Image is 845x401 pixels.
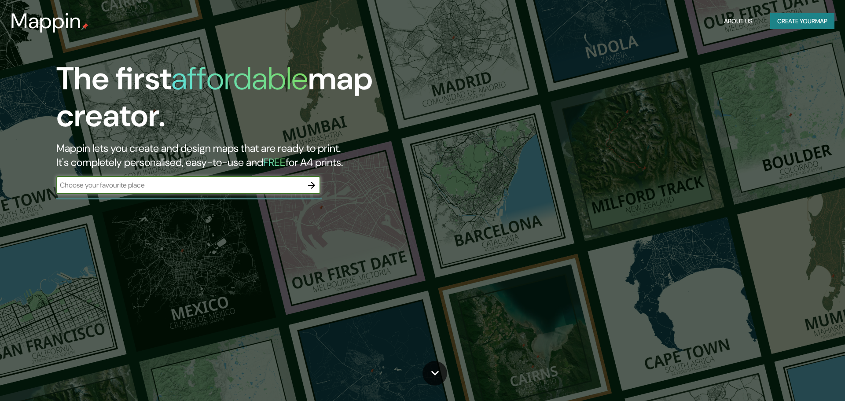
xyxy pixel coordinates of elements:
h5: FREE [263,155,286,169]
h2: Mappin lets you create and design maps that are ready to print. It's completely personalised, eas... [56,141,479,169]
button: About Us [720,13,756,29]
input: Choose your favourite place [56,180,303,190]
h1: The first map creator. [56,60,479,141]
button: Create yourmap [770,13,834,29]
h3: Mappin [11,9,81,33]
h1: affordable [171,58,308,99]
img: mappin-pin [81,23,88,30]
